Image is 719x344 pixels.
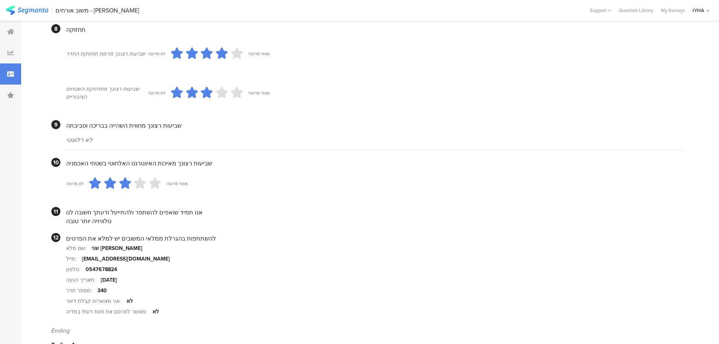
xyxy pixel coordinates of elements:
[66,85,148,101] div: שביעות רצונך מתחזוקת השטחים הציבוריים
[66,255,82,263] div: מייל:
[51,233,60,242] div: 12
[66,276,101,284] div: תאריך הגעה:
[66,180,83,187] div: לא מרוצה
[51,24,60,33] div: 8
[66,234,683,243] div: להשתתפות בהגרלת ממלאי המשובים יש למלא את הפרטים
[51,6,52,15] div: |
[248,90,269,96] div: מאוד מרוצה
[66,244,92,252] div: שם מלא:
[51,158,60,167] div: 10
[152,308,159,316] div: לא
[66,308,152,316] div: מאשר לפרסם את חוות דעתי במדיה:
[248,51,269,57] div: מאוד מרוצה
[51,207,60,216] div: 11
[66,121,683,130] div: שביעות רצונך מחווית השהייה בבריכה וסביבתה
[66,50,148,58] div: שביעות רצונך מרמת תחזוקת החדר
[6,6,48,15] img: segmanta logo
[101,276,117,284] div: [DATE]
[66,287,97,295] div: מספר חדר:
[66,208,683,217] div: אנו תמיד שואפים להשתפר ולהתייעל ודעתך חשובה לנו
[126,297,133,305] div: לא
[86,265,117,273] div: 0547678824
[66,265,86,273] div: טלפון:
[66,297,126,305] div: אני מאשר/ת קבלת דיוור:
[693,7,704,14] div: IYHA
[97,287,107,295] div: 340
[615,7,657,14] a: Question Library
[66,217,683,225] div: טלוויזיה יותר טובה
[66,159,683,168] div: שביעות רצונך מאיכות האינטרנט האלחוטי בשטחי האכסניה
[55,7,139,14] div: משוב אורחים - [PERSON_NAME]
[166,180,188,187] div: מאוד מרוצה
[66,25,683,34] div: תחזוקה
[66,136,683,144] div: לא רלוונטי
[82,255,170,263] div: [EMAIL_ADDRESS][DOMAIN_NAME]
[657,7,689,14] a: My Surveys
[51,120,60,129] div: 9
[590,5,611,16] div: Support
[51,326,683,335] div: Ending
[148,51,165,57] div: לא מרוצה
[148,90,165,96] div: לא מרוצה
[92,244,142,252] div: שני [PERSON_NAME]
